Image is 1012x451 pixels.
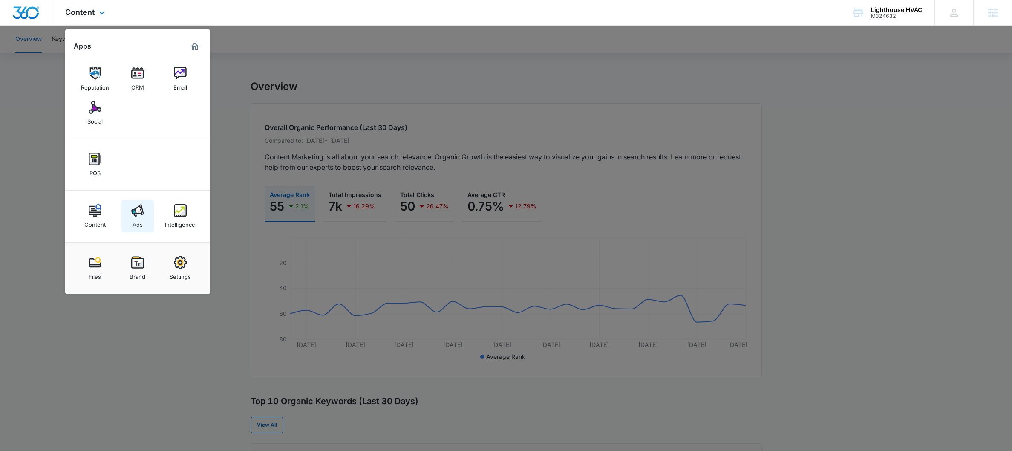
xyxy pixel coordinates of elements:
[79,63,111,95] a: Reputation
[188,40,202,53] a: Marketing 360® Dashboard
[131,80,144,91] div: CRM
[79,97,111,129] a: Social
[65,8,95,17] span: Content
[165,217,195,228] div: Intelligence
[164,200,196,232] a: Intelligence
[133,217,143,228] div: Ads
[871,6,922,13] div: account name
[871,13,922,19] div: account id
[79,252,111,284] a: Files
[79,148,111,181] a: POS
[170,269,191,280] div: Settings
[164,252,196,284] a: Settings
[130,269,145,280] div: Brand
[89,165,101,176] div: POS
[87,114,103,125] div: Social
[79,200,111,232] a: Content
[121,200,154,232] a: Ads
[173,80,187,91] div: Email
[84,217,106,228] div: Content
[164,63,196,95] a: Email
[89,269,101,280] div: Files
[74,42,91,50] h2: Apps
[81,80,109,91] div: Reputation
[121,63,154,95] a: CRM
[121,252,154,284] a: Brand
